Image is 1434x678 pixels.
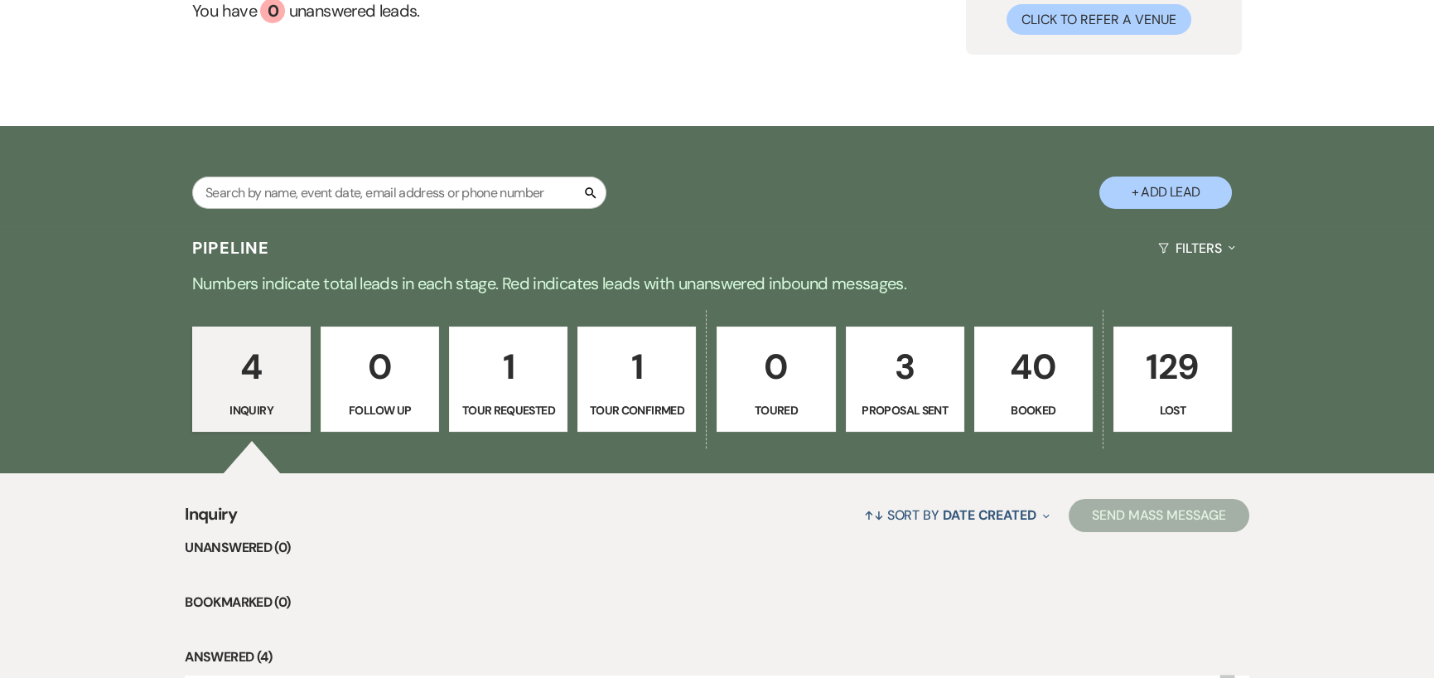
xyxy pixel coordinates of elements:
[985,339,1082,395] p: 40
[864,506,884,524] span: ↑↓
[846,327,964,433] a: 3Proposal Sent
[460,339,557,395] p: 1
[321,327,439,433] a: 0Follow Up
[588,401,685,419] p: Tour Confirmed
[857,401,954,419] p: Proposal Sent
[857,493,1056,537] button: Sort By Date Created
[460,401,557,419] p: Tour Requested
[192,327,311,433] a: 4Inquiry
[203,339,300,395] p: 4
[203,401,300,419] p: Inquiry
[331,401,428,419] p: Follow Up
[185,501,237,537] span: Inquiry
[449,327,567,433] a: 1Tour Requested
[192,236,270,259] h3: Pipeline
[192,177,606,209] input: Search by name, event date, email address or phone number
[974,327,1093,433] a: 40Booked
[985,401,1082,419] p: Booked
[1069,499,1249,532] button: Send Mass Message
[185,537,1248,559] li: Unanswered (0)
[588,339,685,395] p: 1
[1007,4,1191,35] button: Click to Refer a Venue
[727,401,824,419] p: Toured
[857,339,954,395] p: 3
[1124,339,1221,395] p: 129
[1113,327,1232,433] a: 129Lost
[727,339,824,395] p: 0
[121,270,1314,297] p: Numbers indicate total leads in each stage. Red indicates leads with unanswered inbound messages.
[1152,226,1242,270] button: Filters
[717,327,835,433] a: 0Toured
[185,647,1248,668] li: Answered (4)
[577,327,696,433] a: 1Tour Confirmed
[1099,177,1232,209] button: + Add Lead
[943,506,1036,524] span: Date Created
[331,339,428,395] p: 0
[185,592,1248,613] li: Bookmarked (0)
[1124,401,1221,419] p: Lost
